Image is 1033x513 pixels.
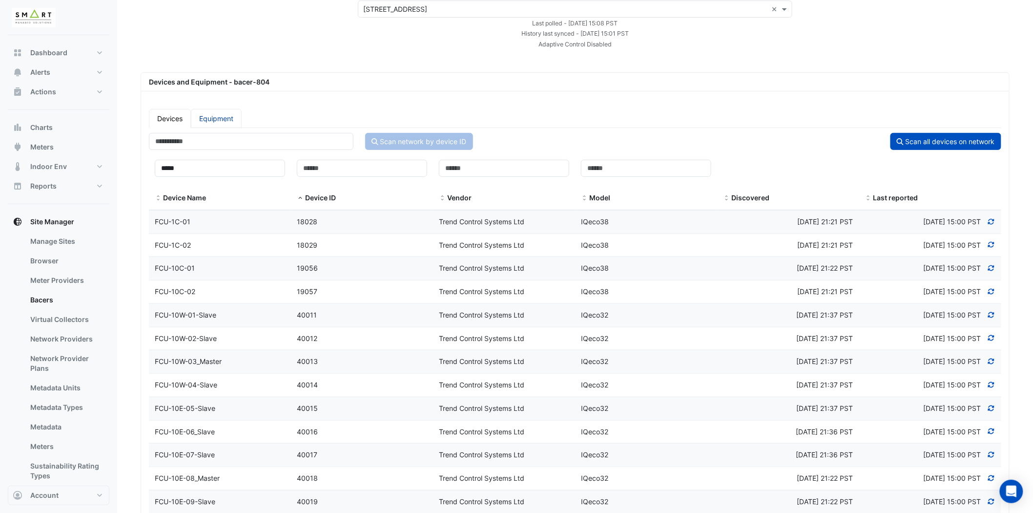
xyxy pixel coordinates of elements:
button: Charts [8,118,109,137]
span: Last reported [873,193,918,202]
span: Clear [771,4,780,14]
span: FCU-10E-09-Slave [155,497,215,506]
span: Discovered at [924,404,981,412]
button: Reports [8,176,109,196]
span: Alerts [30,67,50,77]
span: Mon 28-Jul-2025 14:36 BST [796,427,853,436]
div: Devices and Equipment - bacer-804 [143,77,1007,87]
a: Refresh [987,404,996,412]
span: Discovered [731,193,769,202]
span: Discovered at [924,311,981,319]
button: Dashboard [8,43,109,63]
span: 40011 [297,311,317,319]
span: Vendor [439,194,446,202]
span: Trend Control Systems Ltd [439,311,524,319]
span: Mon 28-Jul-2025 14:36 BST [796,450,853,459]
span: Trend Control Systems Ltd [439,474,524,482]
a: Refresh [987,474,996,482]
span: Actions [30,87,56,97]
span: Discovered at [924,474,981,482]
span: Device Name [155,194,162,202]
span: FCU-1C-02 [155,241,191,249]
span: FCU-10C-01 [155,264,195,272]
div: Open Intercom Messenger [1000,480,1023,503]
a: Equipment [191,109,242,128]
button: Scan all devices on network [890,133,1001,150]
button: Meters [8,137,109,157]
span: 40012 [297,334,317,342]
span: Mon 28-Jul-2025 14:21 BST [798,287,853,296]
span: 19056 [297,264,318,272]
span: IQeco32 [581,427,608,436]
app-icon: Meters [13,142,22,152]
span: Indoor Env [30,162,67,171]
app-icon: Site Manager [13,217,22,227]
span: FCU-1C-01 [155,217,190,226]
span: Model [581,194,588,202]
a: Virtual Collectors [22,310,109,329]
small: Adaptive Control Disabled [538,41,612,48]
app-icon: Indoor Env [13,162,22,171]
span: 18029 [297,241,317,249]
app-icon: Reports [13,181,22,191]
span: Mon 28-Jul-2025 14:22 BST [797,474,853,482]
span: Charts [30,123,53,132]
span: Model [589,193,610,202]
a: Refresh [987,497,996,506]
span: FCU-10E-05-Slave [155,404,215,412]
a: Refresh [987,287,996,296]
span: Meters [30,142,54,152]
button: Site Manager [8,212,109,232]
span: Mon 28-Jul-2025 14:21 BST [798,241,853,249]
span: Mon 28-Jul-2025 14:37 BST [797,334,853,342]
span: FCU-10E-08_Master [155,474,220,482]
a: Devices [149,109,191,128]
span: Discovered at [924,241,981,249]
app-icon: Actions [13,87,22,97]
span: Account [30,491,59,500]
span: Discovered [723,194,730,202]
button: Alerts [8,63,109,82]
span: 40018 [297,474,318,482]
span: Mon 28-Jul-2025 14:21 BST [798,217,853,226]
span: Trend Control Systems Ltd [439,334,524,342]
span: IQeco32 [581,357,608,365]
a: Metadata Types [22,398,109,417]
span: 18028 [297,217,317,226]
span: Device Name [163,193,206,202]
a: Refresh [987,241,996,249]
span: IQeco38 [581,264,609,272]
a: Browser [22,251,109,271]
span: Mon 28-Jul-2025 14:22 BST [797,497,853,506]
span: Trend Control Systems Ltd [439,217,524,226]
span: 40017 [297,450,317,459]
span: Mon 28-Jul-2025 14:37 BST [797,381,853,389]
span: IQeco38 [581,241,609,249]
a: Meter Providers [22,271,109,290]
span: Discovered at [924,357,981,365]
a: Manage Sites [22,232,109,251]
span: Trend Control Systems Ltd [439,427,524,436]
span: Mon 28-Jul-2025 14:37 BST [797,311,853,319]
span: Device ID [305,193,336,202]
span: Trend Control Systems Ltd [439,287,524,296]
app-icon: Alerts [13,67,22,77]
span: Trend Control Systems Ltd [439,357,524,365]
span: Discovered at [924,427,981,436]
span: Trend Control Systems Ltd [439,264,524,272]
a: Network Providers [22,329,109,349]
a: Network Provider Plans [22,349,109,378]
small: Wed 13-Aug-2025 08:08 BST [533,20,618,27]
span: 19057 [297,287,317,296]
span: Trend Control Systems Ltd [439,450,524,459]
span: IQeco32 [581,404,608,412]
span: Last reported [865,194,872,202]
span: Discovered at [924,217,981,226]
button: Indoor Env [8,157,109,176]
span: 40014 [297,381,318,389]
span: Site Manager [30,217,74,227]
a: Meters [22,437,109,456]
span: Trend Control Systems Ltd [439,381,524,389]
span: FCU-10C-02 [155,287,195,296]
span: 40016 [297,427,318,436]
